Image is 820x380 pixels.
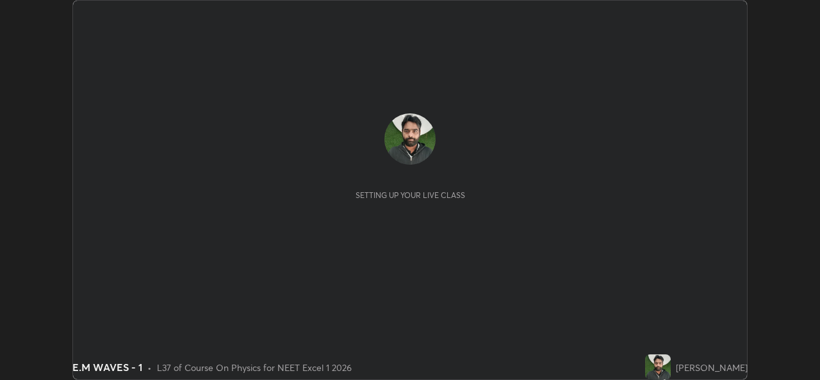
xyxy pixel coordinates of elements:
img: f126b9e1133842c0a7d50631c43ebeec.jpg [645,354,671,380]
img: f126b9e1133842c0a7d50631c43ebeec.jpg [384,113,436,165]
div: Setting up your live class [356,190,465,200]
div: L37 of Course On Physics for NEET Excel 1 2026 [157,361,352,374]
div: [PERSON_NAME] [676,361,748,374]
div: E.M WAVES - 1 [72,359,142,375]
div: • [147,361,152,374]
